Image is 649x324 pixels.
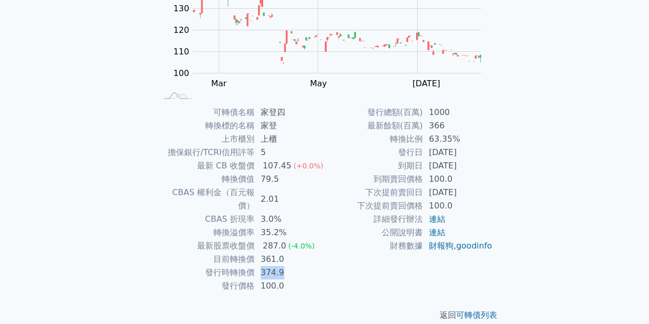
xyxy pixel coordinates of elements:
[156,106,254,119] td: 可轉債名稱
[310,79,327,88] tspan: May
[254,186,325,213] td: 2.01
[254,119,325,132] td: 家登
[173,25,189,35] tspan: 120
[288,242,315,250] span: (-4.0%)
[261,239,288,253] div: 287.0
[598,275,649,324] div: 聊天小工具
[156,173,254,186] td: 轉換價值
[456,310,497,320] a: 可轉債列表
[254,279,325,293] td: 100.0
[325,213,423,226] td: 詳細發行辦法
[156,266,254,279] td: 發行時轉換價
[211,79,227,88] tspan: Mar
[254,173,325,186] td: 79.5
[423,146,493,159] td: [DATE]
[254,266,325,279] td: 374.9
[412,79,440,88] tspan: [DATE]
[254,226,325,239] td: 35.2%
[254,213,325,226] td: 3.0%
[423,159,493,173] td: [DATE]
[325,106,423,119] td: 發行總額(百萬)
[423,239,493,253] td: ,
[156,159,254,173] td: 最新 CB 收盤價
[156,146,254,159] td: 擔保銀行/TCRI信用評等
[156,186,254,213] td: CBAS 權利金（百元報價）
[429,227,445,237] a: 連結
[156,253,254,266] td: 目前轉換價
[429,241,454,251] a: 財報狗
[144,309,505,321] p: 返回
[423,186,493,199] td: [DATE]
[325,132,423,146] td: 轉換比例
[156,132,254,146] td: 上市櫃別
[156,239,254,253] td: 最新股票收盤價
[173,47,189,56] tspan: 110
[293,162,323,170] span: (+0.0%)
[156,119,254,132] td: 轉換標的名稱
[325,226,423,239] td: 公開說明書
[254,253,325,266] td: 361.0
[254,106,325,119] td: 家登四
[423,106,493,119] td: 1000
[173,68,189,78] tspan: 100
[325,159,423,173] td: 到期日
[325,186,423,199] td: 下次提前賣回日
[598,275,649,324] iframe: Chat Widget
[173,4,189,13] tspan: 130
[156,279,254,293] td: 發行價格
[456,241,492,251] a: goodinfo
[423,173,493,186] td: 100.0
[156,213,254,226] td: CBAS 折現率
[254,146,325,159] td: 5
[156,226,254,239] td: 轉換溢價率
[423,132,493,146] td: 63.35%
[423,119,493,132] td: 366
[254,132,325,146] td: 上櫃
[325,199,423,213] td: 下次提前賣回價格
[423,199,493,213] td: 100.0
[325,173,423,186] td: 到期賣回價格
[261,159,293,173] div: 107.45
[325,239,423,253] td: 財務數據
[325,146,423,159] td: 發行日
[429,214,445,224] a: 連結
[325,119,423,132] td: 最新餘額(百萬)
